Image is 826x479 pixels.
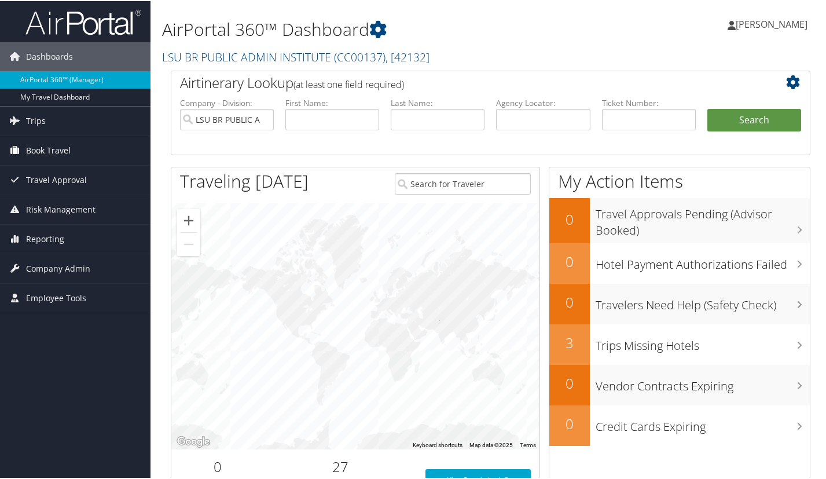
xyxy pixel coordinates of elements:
h3: Hotel Payment Authorizations Failed [596,250,810,272]
a: 3Trips Missing Hotels [549,323,810,364]
span: ( CC00137 ) [334,48,386,64]
h2: 27 [272,456,408,476]
label: Company - Division: [180,96,274,108]
span: Company Admin [26,253,90,282]
h2: 0 [180,456,255,476]
button: Keyboard shortcuts [413,440,462,448]
a: Terms (opens in new tab) [520,441,536,447]
a: 0Vendor Contracts Expiring [549,364,810,404]
a: 0Hotel Payment Authorizations Failed [549,242,810,283]
h2: 0 [549,251,590,270]
h1: Traveling [DATE] [180,168,309,192]
a: 0Travel Approvals Pending (Advisor Booked) [549,197,810,242]
span: , [ 42132 ] [386,48,429,64]
h3: Travelers Need Help (Safety Check) [596,290,810,312]
span: (at least one field required) [293,77,404,90]
button: Zoom in [177,208,200,231]
h1: AirPortal 360™ Dashboard [162,16,600,41]
span: Dashboards [26,41,73,70]
h3: Trips Missing Hotels [596,331,810,353]
a: 0Credit Cards Expiring [549,404,810,445]
h1: My Action Items [549,168,810,192]
a: 0Travelers Need Help (Safety Check) [549,283,810,323]
h3: Credit Cards Expiring [596,412,810,434]
a: [PERSON_NAME] [728,6,819,41]
span: Book Travel [26,135,71,164]
button: Zoom out [177,232,200,255]
h3: Travel Approvals Pending (Advisor Booked) [596,199,810,237]
span: Reporting [26,224,64,253]
label: Last Name: [391,96,484,108]
span: Travel Approval [26,164,87,193]
span: Map data ©2025 [469,441,513,447]
span: [PERSON_NAME] [736,17,807,30]
h2: 0 [549,372,590,392]
button: Search [707,108,801,131]
h2: 0 [549,209,590,228]
img: Google [174,433,212,448]
input: Search for Traveler [395,172,531,193]
h2: 3 [549,332,590,352]
img: airportal-logo.png [25,8,141,35]
h2: 0 [549,291,590,311]
label: Agency Locator: [496,96,590,108]
span: Risk Management [26,194,96,223]
a: Open this area in Google Maps (opens a new window) [174,433,212,448]
span: Trips [26,105,46,134]
h3: Vendor Contracts Expiring [596,371,810,393]
a: LSU BR PUBLIC ADMIN INSTITUTE [162,48,429,64]
label: Ticket Number: [602,96,696,108]
span: Employee Tools [26,283,86,312]
h2: 0 [549,413,590,433]
label: First Name: [285,96,379,108]
h2: Airtinerary Lookup [180,72,748,92]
